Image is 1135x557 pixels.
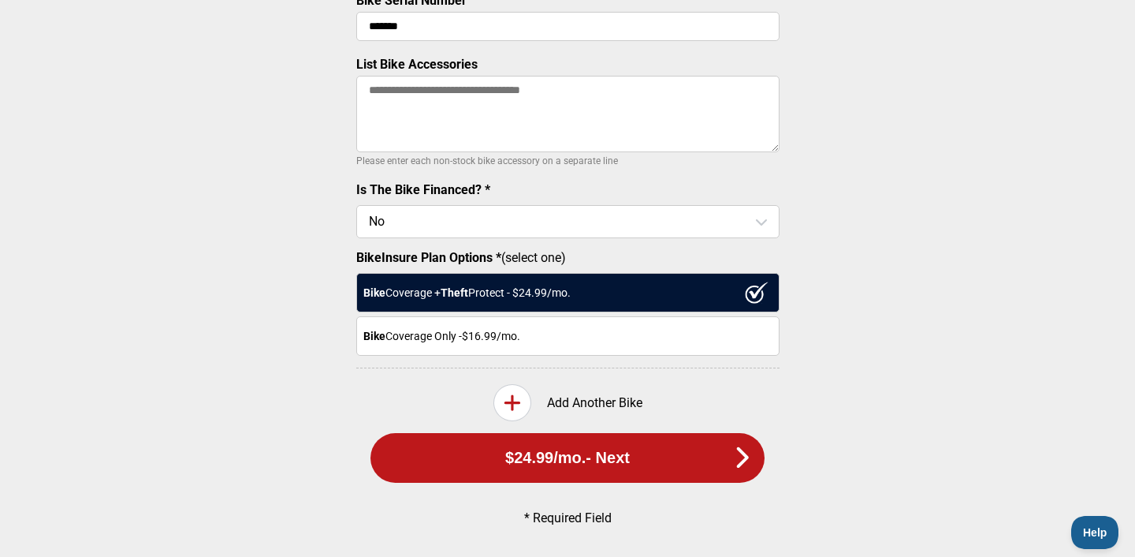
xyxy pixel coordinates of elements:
[356,57,478,72] label: List Bike Accessories
[356,151,780,170] p: Please enter each non-stock bike accessory on a separate line
[356,316,780,356] div: Coverage Only - $16.99 /mo.
[356,384,780,421] div: Add Another Bike
[382,510,753,525] p: * Required Field
[553,449,586,467] span: /mo.
[1071,516,1119,549] iframe: Toggle Customer Support
[356,250,780,265] label: (select one)
[363,286,385,299] strong: Bike
[363,330,385,342] strong: Bike
[370,433,765,483] button: $24.99/mo.- Next
[356,273,780,312] div: Coverage + Protect - $ 24.99 /mo.
[745,282,768,304] img: ux1sgP1Haf775SAghJI38DyDlYP+32lKFAAAAAElFTkSuQmCC
[441,286,468,299] strong: Theft
[356,182,490,197] label: Is The Bike Financed? *
[356,250,501,265] strong: BikeInsure Plan Options *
